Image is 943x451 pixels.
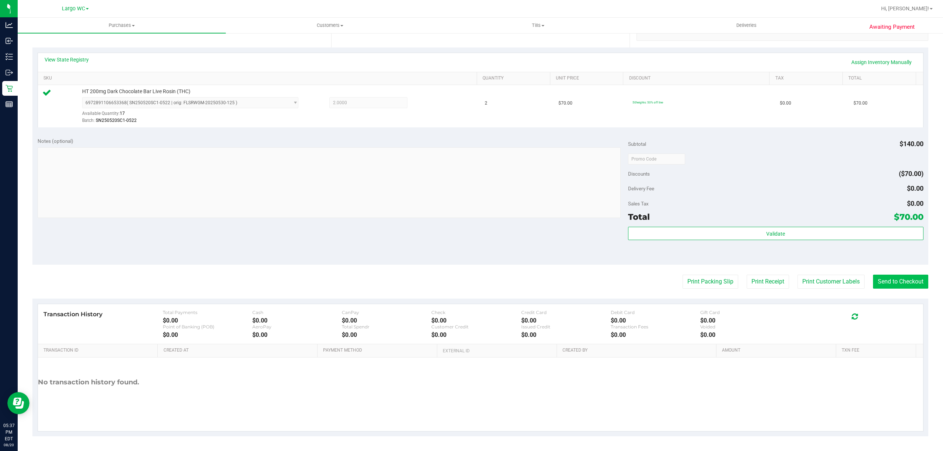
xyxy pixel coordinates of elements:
span: SN250520SC1-0522 [96,118,137,123]
div: Check [431,310,521,315]
span: 17 [120,111,125,116]
span: Tills [434,22,642,29]
div: $0.00 [252,331,342,338]
span: $70.00 [894,212,923,222]
a: Amount [722,348,833,353]
div: $0.00 [700,331,790,338]
span: Total [628,212,650,222]
inline-svg: Outbound [6,69,13,76]
a: Assign Inventory Manually [846,56,916,68]
inline-svg: Inventory [6,53,13,60]
div: Issued Credit [521,324,611,330]
span: Delivery Fee [628,186,654,191]
a: Tills [434,18,642,33]
a: Created By [562,348,714,353]
button: Send to Checkout [873,275,928,289]
div: Available Quantity: [82,108,310,123]
th: External ID [437,344,557,357]
div: Credit Card [521,310,611,315]
a: Deliveries [642,18,851,33]
span: Customers [226,22,434,29]
div: $0.00 [521,317,611,324]
span: $70.00 [853,100,867,107]
a: Discount [629,75,767,81]
div: $0.00 [611,317,700,324]
span: 2 [485,100,487,107]
div: $0.00 [700,317,790,324]
button: Validate [628,227,923,240]
button: Print Customer Labels [797,275,865,289]
div: Debit Card [611,310,700,315]
div: Total Spendr [342,324,431,330]
span: Awaiting Payment [869,23,915,31]
span: Subtotal [628,141,646,147]
div: $0.00 [163,331,252,338]
span: Hi, [PERSON_NAME]! [881,6,929,11]
span: HT 200mg Dark Chocolate Bar Live Rosin (THC) [82,88,190,95]
div: Point of Banking (POB) [163,324,252,330]
div: CanPay [342,310,431,315]
a: Txn Fee [842,348,913,353]
div: Customer Credit [431,324,521,330]
span: Notes (optional) [38,138,73,144]
inline-svg: Retail [6,85,13,92]
span: Deliveries [726,22,767,29]
div: $0.00 [431,331,521,338]
div: Cash [252,310,342,315]
a: Total [848,75,913,81]
a: Unit Price [556,75,620,81]
div: $0.00 [342,331,431,338]
a: View State Registry [45,56,89,63]
div: $0.00 [342,317,431,324]
div: Transaction Fees [611,324,700,330]
span: $0.00 [907,184,923,192]
inline-svg: Inbound [6,37,13,45]
a: Purchases [18,18,226,33]
span: $140.00 [900,140,923,148]
span: Purchases [18,22,226,29]
span: Discounts [628,167,650,180]
span: Validate [766,231,785,237]
span: Largo WC [62,6,85,12]
span: $0.00 [907,200,923,207]
div: $0.00 [431,317,521,324]
input: Promo Code [628,154,685,165]
button: Print Receipt [747,275,789,289]
span: 50heights: 50% off line [632,101,663,104]
a: Tax [775,75,840,81]
span: ($70.00) [899,170,923,177]
div: AeroPay [252,324,342,330]
a: Customers [226,18,434,33]
div: Gift Card [700,310,790,315]
span: $0.00 [780,100,791,107]
a: Payment Method [323,348,434,353]
inline-svg: Reports [6,101,13,108]
a: Created At [164,348,315,353]
span: $70.00 [558,100,572,107]
div: $0.00 [611,331,700,338]
span: Sales Tax [628,201,649,207]
div: Total Payments [163,310,252,315]
div: $0.00 [252,317,342,324]
a: Transaction ID [43,348,155,353]
div: $0.00 [163,317,252,324]
span: Batch: [82,118,95,123]
div: $0.00 [521,331,611,338]
iframe: Resource center [7,392,29,414]
button: Print Packing Slip [683,275,738,289]
a: SKU [43,75,474,81]
inline-svg: Analytics [6,21,13,29]
p: 08/20 [3,442,14,448]
p: 05:37 PM EDT [3,422,14,442]
div: Voided [700,324,790,330]
div: No transaction history found. [38,357,139,407]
